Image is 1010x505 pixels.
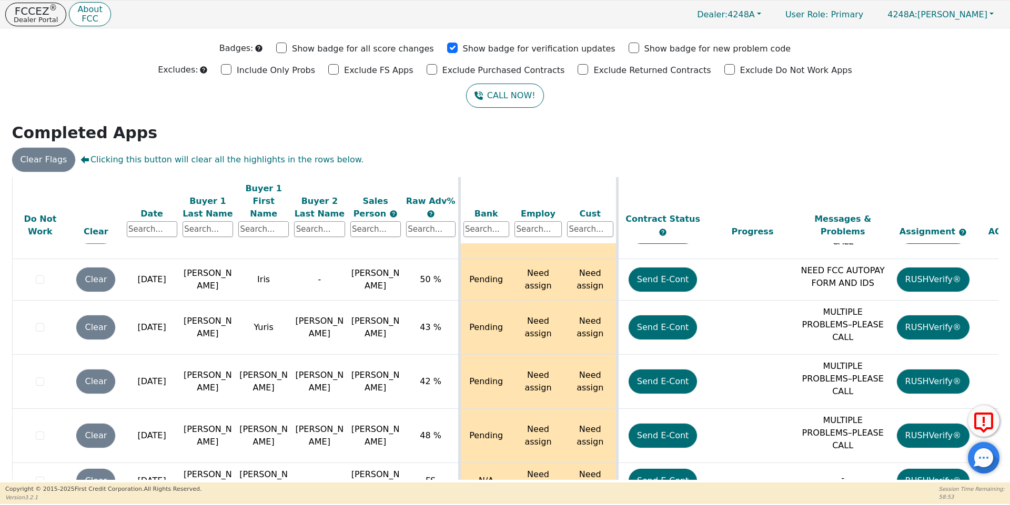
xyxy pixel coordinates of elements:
p: MULTIPLE PROBLEMS–PLEASE CALL [800,306,885,344]
td: Need assign [564,301,617,355]
div: Buyer 1 Last Name [183,194,233,220]
span: Dealer: [697,9,728,19]
span: FS [426,476,436,486]
button: RUSHVerify® [897,424,969,448]
button: Clear [76,424,115,448]
button: Clear Flags [12,148,76,172]
p: MULTIPLE PROBLEMS–PLEASE CALL [800,414,885,452]
td: Need assign [564,259,617,301]
button: 4248A:[PERSON_NAME] [876,6,1005,23]
td: N/A [459,463,512,499]
span: User Role : [785,9,828,19]
input: Search... [127,221,177,237]
span: [PERSON_NAME] [887,9,987,19]
td: Need assign [512,463,564,499]
p: FCC [77,15,102,23]
td: [PERSON_NAME] [236,355,291,409]
td: [DATE] [124,259,180,301]
td: [DATE] [124,463,180,499]
div: Cust [567,207,613,220]
button: Clear [76,469,115,493]
td: [PERSON_NAME] [180,259,236,301]
div: Do Not Work [15,213,66,238]
p: Session Time Remaining: [939,485,1005,493]
div: Bank [463,207,510,220]
span: Raw Adv% [406,195,456,205]
td: Yuris [236,301,291,355]
p: Include Only Probs [237,64,315,77]
button: FCCEZ®Dealer Portal [5,3,66,26]
button: Send E-Cont [629,424,698,448]
sup: ® [49,3,57,13]
p: - [800,472,885,485]
td: Pending [459,301,512,355]
span: 50 % [420,274,441,284]
p: Badges: [219,42,254,55]
span: 42 % [420,376,441,386]
td: Need assign [564,463,617,499]
span: [PERSON_NAME] [351,424,400,447]
p: Excludes: [158,64,198,76]
td: [PERSON_NAME] [180,463,236,499]
p: Version 3.2.1 [5,493,201,501]
td: [PERSON_NAME] [180,409,236,463]
div: Buyer 2 Last Name [294,194,345,220]
td: - [291,259,347,301]
input: Search... [514,221,562,237]
p: About [77,5,102,14]
p: Dealer Portal [14,16,58,23]
button: RUSHVerify® [897,267,969,292]
span: 48 % [420,430,441,440]
td: [PERSON_NAME] [291,301,347,355]
button: Send E-Cont [629,267,698,292]
button: Send E-Cont [629,315,698,339]
a: User Role: Primary [775,4,874,25]
div: Buyer 1 First Name [238,182,289,220]
input: Search... [463,221,510,237]
button: Clear [76,369,115,394]
div: Progress [710,225,795,238]
p: Show badge for all score changes [292,43,434,55]
td: Pending [459,355,512,409]
td: [PERSON_NAME] [291,409,347,463]
p: NEED FCC AUTOPAY FORM AND IDS [800,264,885,290]
div: Clear [70,225,121,238]
span: [PERSON_NAME] [351,469,400,492]
span: 43 % [420,322,441,332]
span: Assignment [900,226,958,236]
td: [DATE] [124,355,180,409]
td: [PERSON_NAME] [236,409,291,463]
td: Need assign [564,409,617,463]
span: [PERSON_NAME] [351,268,400,291]
button: RUSHVerify® [897,469,969,493]
input: Search... [183,221,233,237]
input: Search... [567,221,613,237]
button: Report Error to FCC [968,405,999,437]
td: Iris [236,259,291,301]
p: FCCEZ [14,6,58,16]
div: Date [127,207,177,220]
p: Exclude FS Apps [344,64,413,77]
div: Messages & Problems [800,213,885,238]
p: 58:53 [939,493,1005,501]
button: AboutFCC [69,2,110,27]
td: [PERSON_NAME] [180,355,236,409]
button: Clear [76,267,115,292]
td: [PERSON_NAME] [236,463,291,499]
div: Employ [514,207,562,220]
button: Dealer:4248A [686,6,772,23]
td: [PERSON_NAME] [180,301,236,355]
input: Search... [350,221,401,237]
button: RUSHVerify® [897,369,969,394]
button: CALL NOW! [466,84,543,108]
td: Need assign [564,355,617,409]
td: Need assign [512,259,564,301]
button: Send E-Cont [629,469,698,493]
span: [PERSON_NAME] [351,370,400,393]
span: 4248A [697,9,755,19]
input: Search... [406,221,456,237]
p: Exclude Purchased Contracts [442,64,565,77]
